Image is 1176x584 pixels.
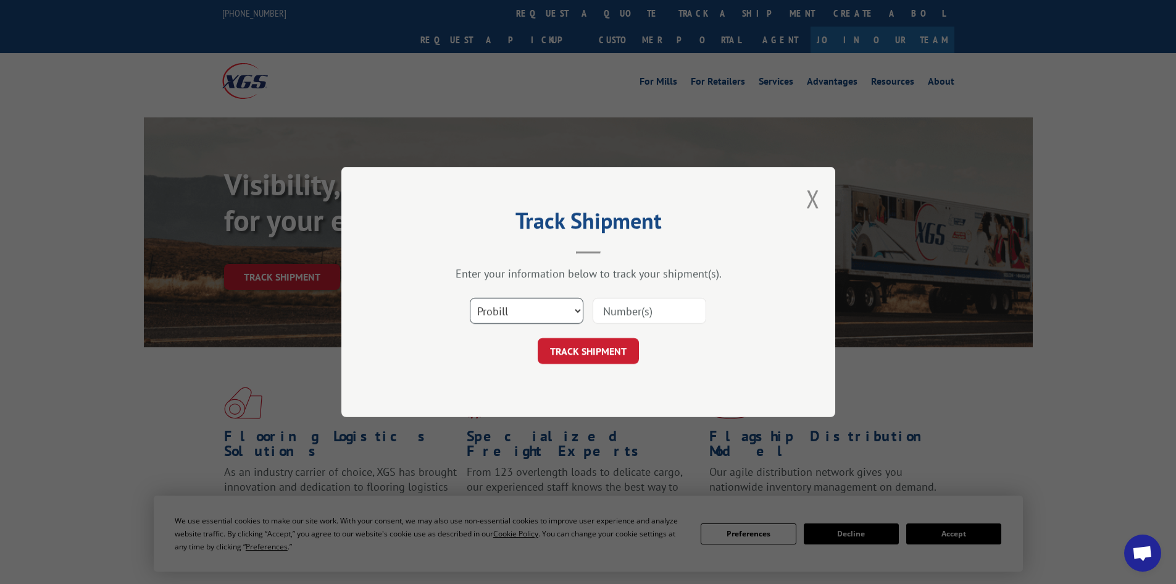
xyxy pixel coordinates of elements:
div: Enter your information below to track your shipment(s). [403,266,774,281]
button: TRACK SHIPMENT [538,338,639,364]
button: Close modal [806,182,820,215]
h2: Track Shipment [403,212,774,235]
div: Open chat [1124,535,1161,572]
input: Number(s) [593,298,706,324]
